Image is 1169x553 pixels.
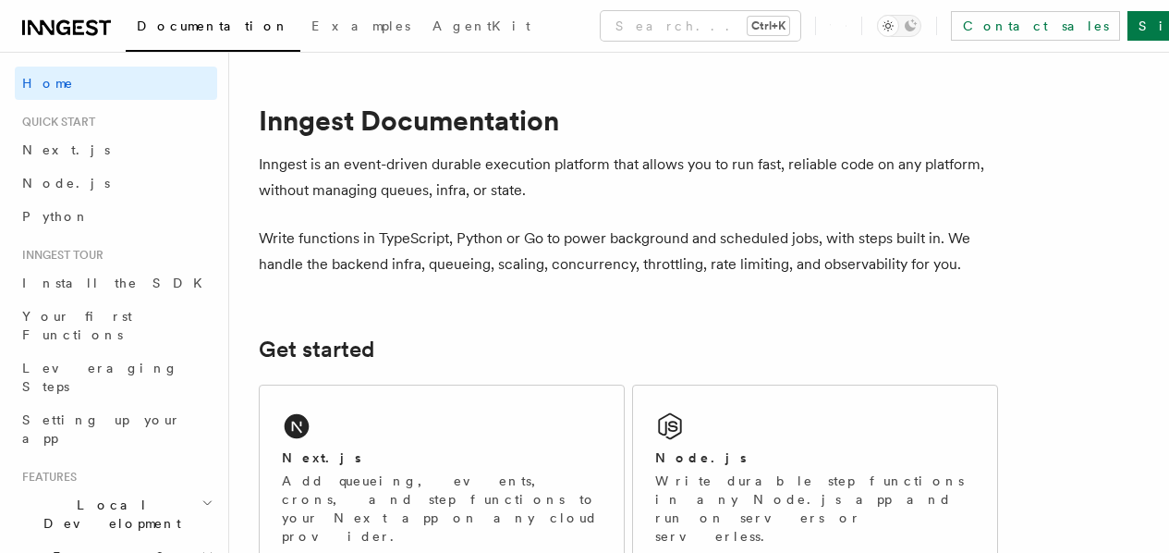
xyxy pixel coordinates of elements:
[432,18,530,33] span: AgentKit
[137,18,289,33] span: Documentation
[951,11,1120,41] a: Contact sales
[15,67,217,100] a: Home
[22,276,213,290] span: Install the SDK
[282,472,602,546] p: Add queueing, events, crons, and step functions to your Next app on any cloud provider.
[15,300,217,351] a: Your first Functions
[601,11,800,41] button: Search...Ctrl+K
[300,6,421,50] a: Examples
[22,309,132,342] span: Your first Functions
[282,449,361,467] h2: Next.js
[22,361,178,394] span: Leveraging Steps
[259,152,998,203] p: Inngest is an event-driven durable execution platform that allows you to run fast, reliable code ...
[22,142,110,157] span: Next.js
[259,104,998,137] h1: Inngest Documentation
[15,200,217,233] a: Python
[15,266,217,300] a: Install the SDK
[655,449,747,467] h2: Node.js
[15,496,201,533] span: Local Development
[655,472,975,546] p: Write durable step functions in any Node.js app and run on servers or serverless.
[22,74,74,92] span: Home
[22,412,181,446] span: Setting up your app
[15,351,217,403] a: Leveraging Steps
[877,15,921,37] button: Toggle dark mode
[15,403,217,455] a: Setting up your app
[311,18,410,33] span: Examples
[15,470,77,485] span: Features
[259,337,374,363] a: Get started
[22,209,90,224] span: Python
[126,6,300,52] a: Documentation
[748,17,789,35] kbd: Ctrl+K
[259,226,998,277] p: Write functions in TypeScript, Python or Go to power background and scheduled jobs, with steps bu...
[15,488,217,540] button: Local Development
[15,115,95,129] span: Quick start
[15,248,104,263] span: Inngest tour
[15,133,217,166] a: Next.js
[15,166,217,200] a: Node.js
[421,6,542,50] a: AgentKit
[22,176,110,190] span: Node.js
